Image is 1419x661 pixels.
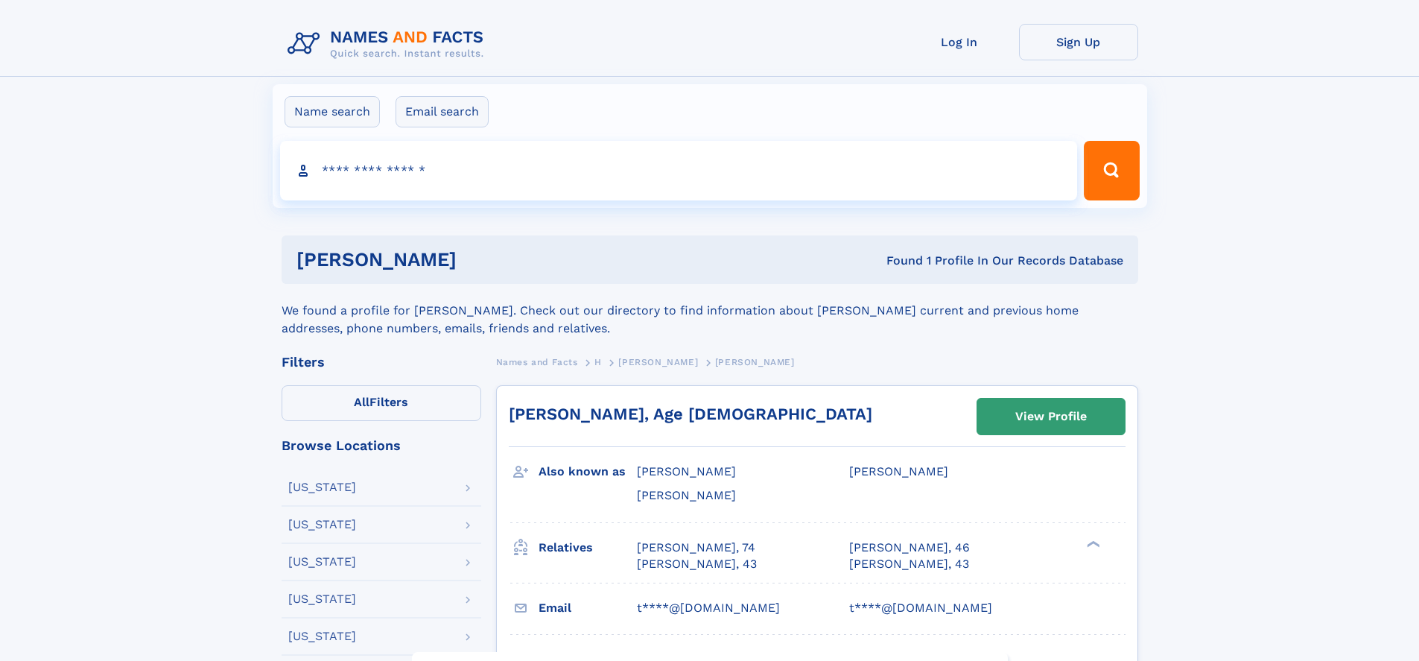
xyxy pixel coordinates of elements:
div: [US_STATE] [288,630,356,642]
h3: Also known as [539,459,637,484]
a: Log In [900,24,1019,60]
a: [PERSON_NAME], 74 [637,540,755,556]
div: View Profile [1015,399,1087,434]
span: [PERSON_NAME] [637,464,736,478]
span: [PERSON_NAME] [618,357,698,367]
a: View Profile [977,399,1125,434]
h1: [PERSON_NAME] [296,250,672,269]
div: [US_STATE] [288,519,356,531]
div: [US_STATE] [288,593,356,605]
a: Names and Facts [496,352,578,371]
label: Email search [396,96,489,127]
span: H [594,357,602,367]
a: Sign Up [1019,24,1138,60]
div: Filters [282,355,481,369]
a: [PERSON_NAME] [618,352,698,371]
span: [PERSON_NAME] [715,357,795,367]
div: Browse Locations [282,439,481,452]
label: Name search [285,96,380,127]
div: We found a profile for [PERSON_NAME]. Check out our directory to find information about [PERSON_N... [282,284,1138,338]
h3: Relatives [539,535,637,560]
a: [PERSON_NAME], 43 [637,556,757,572]
span: [PERSON_NAME] [637,488,736,502]
div: Found 1 Profile In Our Records Database [671,253,1123,269]
a: [PERSON_NAME], 43 [849,556,969,572]
span: [PERSON_NAME] [849,464,948,478]
div: [US_STATE] [288,481,356,493]
h3: Email [539,595,637,621]
div: [US_STATE] [288,556,356,568]
a: H [594,352,602,371]
a: [PERSON_NAME], 46 [849,540,970,556]
span: All [354,395,369,409]
img: Logo Names and Facts [282,24,496,64]
input: search input [280,141,1078,200]
label: Filters [282,385,481,421]
button: Search Button [1084,141,1139,200]
a: [PERSON_NAME], Age [DEMOGRAPHIC_DATA] [509,405,872,423]
div: ❯ [1083,539,1101,548]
